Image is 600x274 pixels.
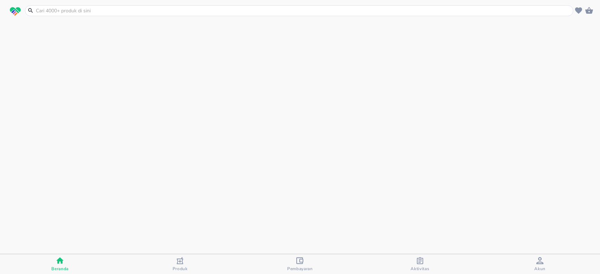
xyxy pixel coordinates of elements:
span: Pembayaran [287,266,313,272]
span: Produk [173,266,188,272]
button: Pembayaran [240,254,360,274]
img: logo_swiperx_s.bd005f3b.svg [10,7,21,16]
button: Produk [120,254,240,274]
span: Beranda [51,266,69,272]
span: Akun [534,266,546,272]
button: Akun [480,254,600,274]
input: Cari 4000+ produk di sini [35,7,572,14]
button: Aktivitas [360,254,480,274]
span: Aktivitas [411,266,429,272]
